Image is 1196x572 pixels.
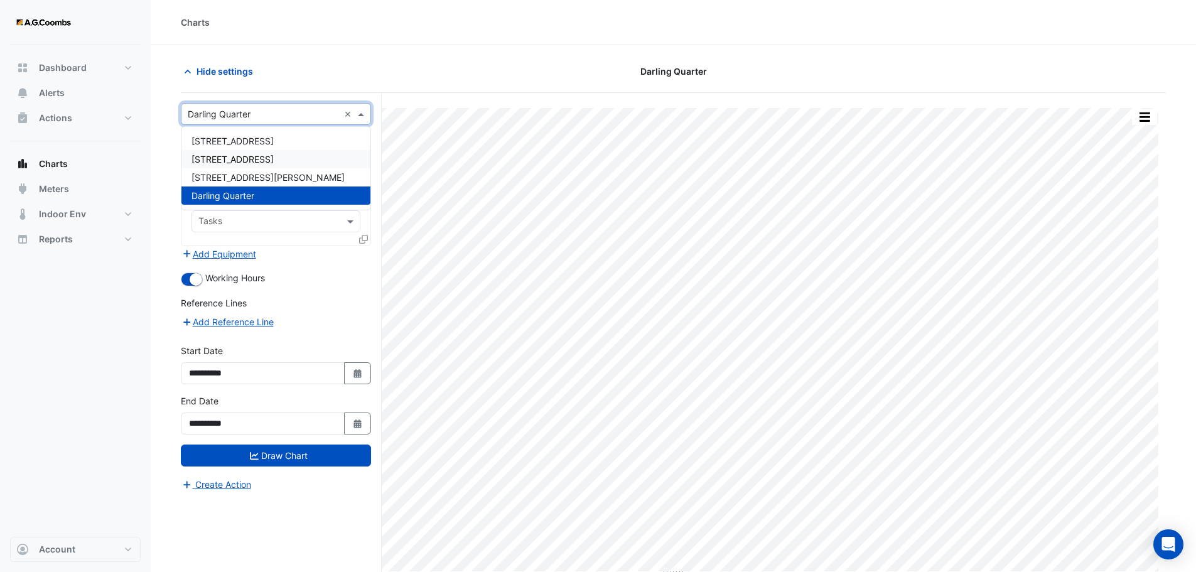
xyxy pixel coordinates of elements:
[10,202,141,227] button: Indoor Env
[10,227,141,252] button: Reports
[16,208,29,220] app-icon: Indoor Env
[197,214,222,230] div: Tasks
[640,65,707,78] span: Darling Quarter
[181,477,252,492] button: Create Action
[10,151,141,176] button: Charts
[39,208,86,220] span: Indoor Env
[205,273,265,283] span: Working Hours
[39,183,69,195] span: Meters
[181,315,274,329] button: Add Reference Line
[181,394,218,407] label: End Date
[181,344,223,357] label: Start Date
[352,368,364,379] fa-icon: Select Date
[1132,109,1157,125] button: More Options
[352,418,364,429] fa-icon: Select Date
[10,80,141,105] button: Alerts
[359,234,368,244] span: Clone Favourites and Tasks from this Equipment to other Equipment
[191,136,274,146] span: [STREET_ADDRESS]
[191,154,274,165] span: [STREET_ADDRESS]
[16,62,29,74] app-icon: Dashboard
[39,543,75,556] span: Account
[16,158,29,170] app-icon: Charts
[197,65,253,78] span: Hide settings
[16,183,29,195] app-icon: Meters
[181,445,371,467] button: Draw Chart
[181,60,261,82] button: Hide settings
[1153,529,1183,559] div: Open Intercom Messenger
[191,172,345,183] span: [STREET_ADDRESS][PERSON_NAME]
[10,176,141,202] button: Meters
[15,10,72,35] img: Company Logo
[181,296,247,310] label: Reference Lines
[16,233,29,246] app-icon: Reports
[16,87,29,99] app-icon: Alerts
[10,105,141,131] button: Actions
[10,537,141,562] button: Account
[191,190,254,201] span: Darling Quarter
[181,16,210,29] div: Charts
[10,55,141,80] button: Dashboard
[39,112,72,124] span: Actions
[181,126,371,210] ng-dropdown-panel: Options list
[181,247,257,261] button: Add Equipment
[39,233,73,246] span: Reports
[39,158,68,170] span: Charts
[39,62,87,74] span: Dashboard
[39,87,65,99] span: Alerts
[16,112,29,124] app-icon: Actions
[344,107,355,121] span: Clear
